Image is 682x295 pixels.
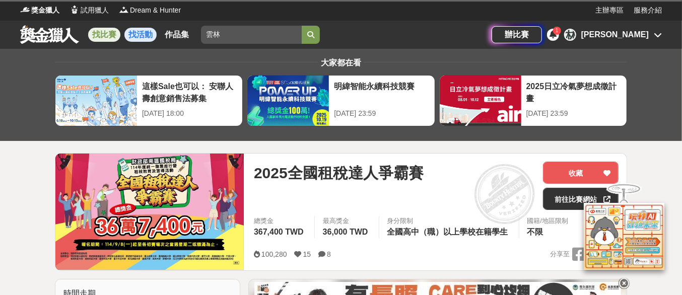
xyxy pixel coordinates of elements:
[55,154,244,270] img: Cover Image
[303,250,311,258] span: 15
[550,247,570,262] span: 分享至
[254,162,424,184] span: 2025全國租稅達人爭霸賽
[247,75,435,126] a: 明緯智能永續科技競賽[DATE] 23:59
[581,29,649,41] div: [PERSON_NAME]
[55,75,243,126] a: 這樣Sale也可以： 安聯人壽創意銷售法募集[DATE] 18:00
[387,228,508,236] span: 全國高中（職）以上學校在籍學生
[161,28,193,42] a: 作品集
[543,162,619,184] button: 收藏
[70,5,80,15] img: Logo
[527,216,569,226] div: 國籍/地區限制
[20,5,59,16] a: Logo獎金獵人
[254,216,306,226] span: 總獎金
[142,81,237,103] div: 這樣Sale也可以： 安聯人壽創意銷售法募集
[556,28,559,33] span: 1
[130,5,181,16] span: Dream & Hunter
[526,81,622,103] div: 2025日立冷氣夢想成徵計畫
[81,5,109,16] span: 試用獵人
[527,228,543,236] span: 不限
[327,250,331,258] span: 8
[254,228,304,236] span: 367,400 TWD
[318,58,364,67] span: 大家都在看
[526,108,622,119] div: [DATE] 23:59
[31,5,59,16] span: 獎金獵人
[634,5,662,16] a: 服務介紹
[88,28,120,42] a: 找比賽
[124,28,157,42] a: 找活動
[492,26,542,43] a: 辦比賽
[334,108,429,119] div: [DATE] 23:59
[201,26,302,44] input: 有長照挺你，care到心坎裡！青春出手，拍出照顧 影音徵件活動
[439,75,627,126] a: 2025日立冷氣夢想成徵計畫[DATE] 23:59
[70,5,109,16] a: Logo試用獵人
[334,81,429,103] div: 明緯智能永續科技競賽
[119,5,181,16] a: LogoDream & Hunter
[323,228,368,236] span: 36,000 TWD
[142,108,237,119] div: [DATE] 18:00
[564,29,576,41] div: 林
[119,5,129,15] img: Logo
[595,5,624,16] a: 主辦專區
[323,216,371,226] span: 最高獎金
[20,5,30,15] img: Logo
[584,203,664,270] img: d2146d9a-e6f6-4337-9592-8cefde37ba6b.png
[261,250,287,258] span: 100,280
[387,216,511,226] div: 身分限制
